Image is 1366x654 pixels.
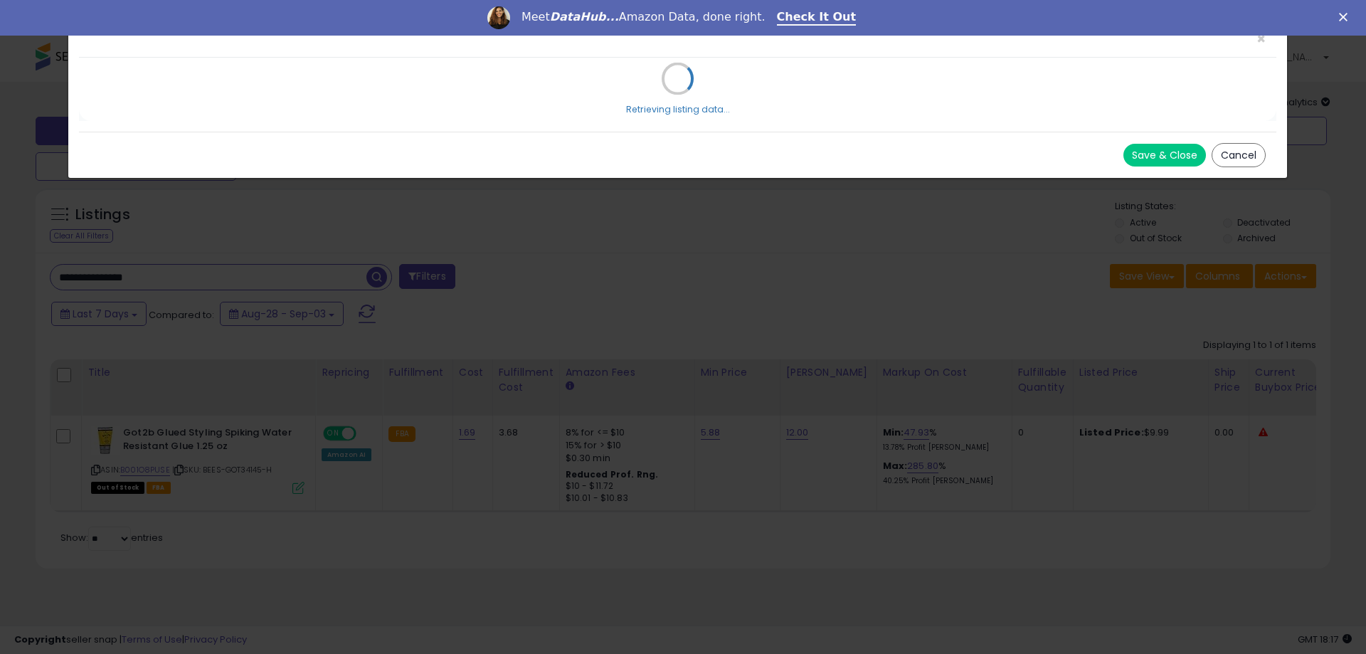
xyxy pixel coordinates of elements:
button: Save & Close [1123,144,1206,167]
div: Close [1339,13,1353,21]
button: Cancel [1212,143,1266,167]
i: DataHub... [550,10,619,23]
img: Profile image for Georgie [487,6,510,29]
a: Check It Out [777,10,857,26]
span: × [1256,28,1266,49]
div: Retrieving listing data... [626,103,730,116]
div: Meet Amazon Data, done right. [521,10,766,24]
